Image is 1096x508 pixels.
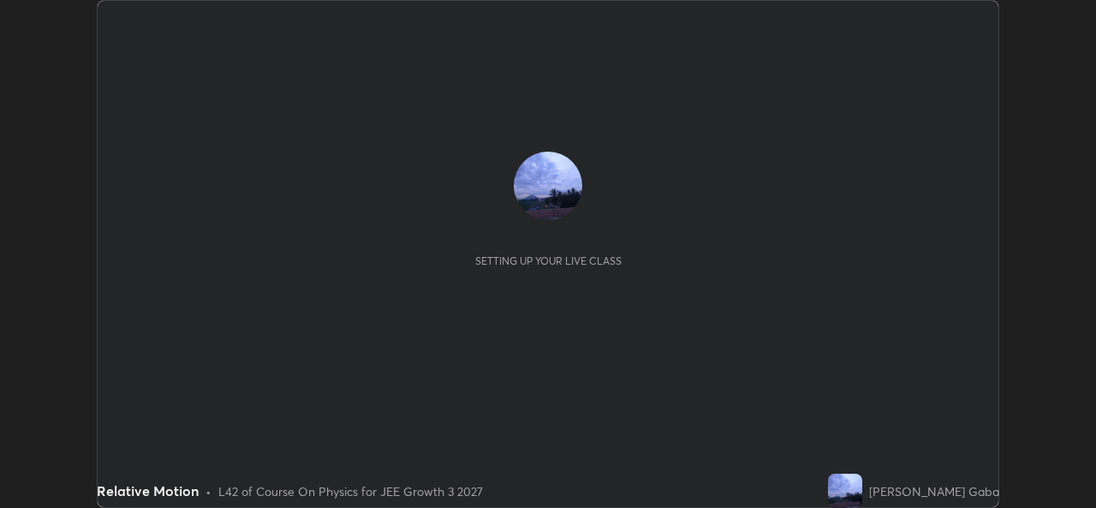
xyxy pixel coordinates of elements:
div: L42 of Course On Physics for JEE Growth 3 2027 [218,482,483,500]
div: Relative Motion [97,481,199,501]
img: ee2751fcab3e493bb05435c8ccc7e9b6.jpg [828,474,862,508]
div: [PERSON_NAME] Gaba [869,482,999,500]
img: ee2751fcab3e493bb05435c8ccc7e9b6.jpg [514,152,582,220]
div: • [205,482,211,500]
div: Setting up your live class [475,254,622,267]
